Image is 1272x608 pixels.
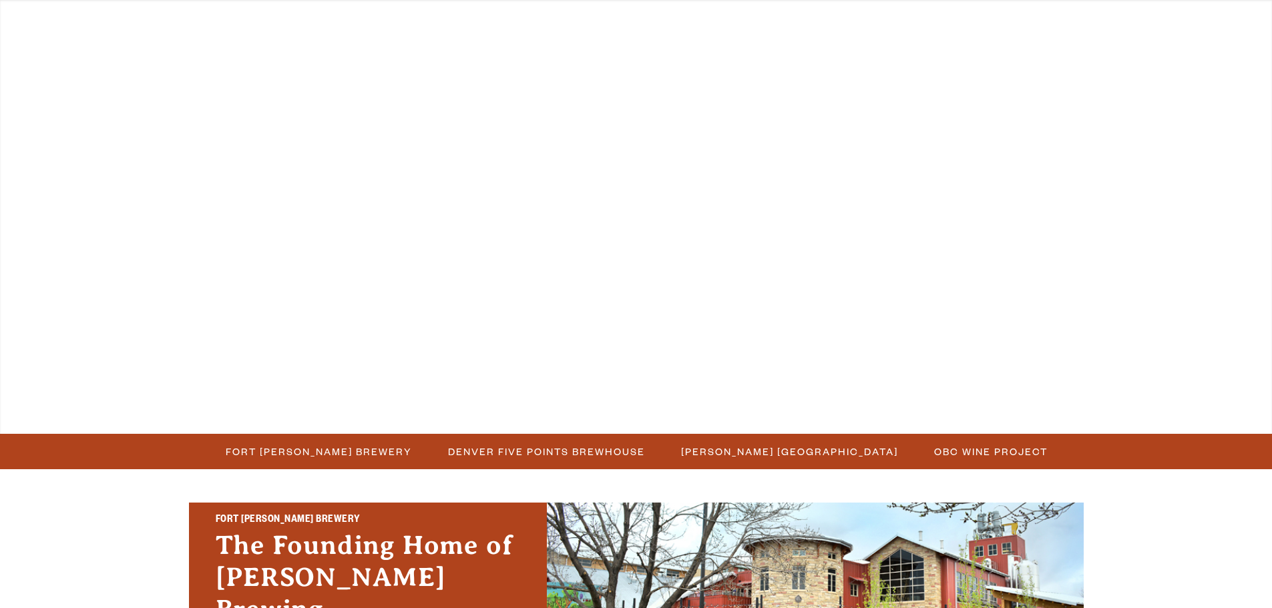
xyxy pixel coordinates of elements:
span: Winery [529,17,582,27]
span: Denver Five Points Brewhouse [448,442,645,461]
a: Taprooms [270,9,361,39]
a: Beer [168,9,218,39]
span: Our Story [727,17,804,27]
a: OBC Wine Project [926,442,1054,461]
span: Fort [PERSON_NAME] Brewery [226,442,412,461]
span: OBC Wine Project [934,442,1048,461]
a: Beer Finder [984,9,1085,39]
span: Impact [873,17,923,27]
h2: Fort [PERSON_NAME] Brewery [216,512,520,529]
span: Beer [177,17,210,27]
a: Denver Five Points Brewhouse [440,442,652,461]
span: [PERSON_NAME] [GEOGRAPHIC_DATA] [681,442,898,461]
a: Gear [413,9,467,39]
a: Winery [520,9,591,39]
span: Beer Finder [992,17,1076,27]
span: Gear [422,17,459,27]
a: Odell Home [627,9,677,39]
span: Taprooms [279,17,353,27]
a: Impact [865,9,931,39]
a: [PERSON_NAME] [GEOGRAPHIC_DATA] [673,442,905,461]
a: Fort [PERSON_NAME] Brewery [218,442,419,461]
a: Our Story [718,9,813,39]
